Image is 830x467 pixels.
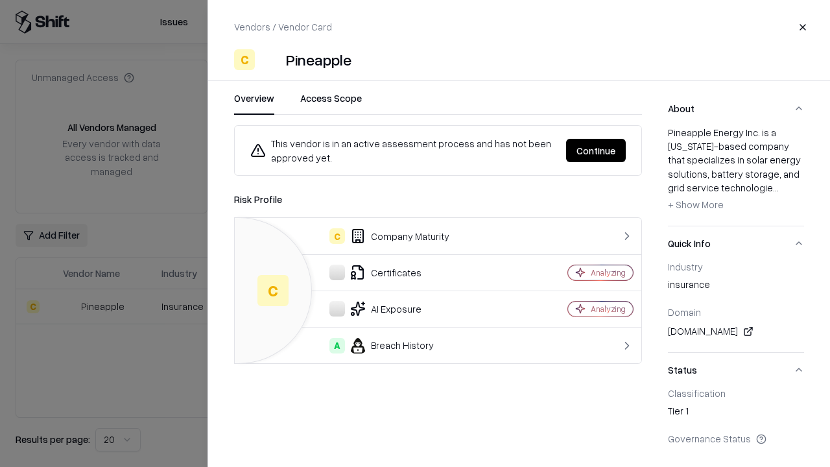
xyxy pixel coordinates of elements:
img: Pineapple [260,49,281,70]
div: [DOMAIN_NAME] [668,324,804,339]
div: Analyzing [591,267,626,278]
button: Overview [234,91,274,115]
button: Status [668,353,804,387]
div: C [234,49,255,70]
div: This vendor is in an active assessment process and has not been approved yet. [250,136,556,165]
button: Quick Info [668,226,804,261]
div: Classification [668,387,804,399]
div: Industry [668,261,804,272]
div: Domain [668,306,804,318]
p: Vendors / Vendor Card [234,20,332,34]
div: Tier 1 [668,404,804,422]
div: C [329,228,345,244]
div: insurance [668,278,804,296]
div: C [257,275,289,306]
div: Risk Profile [234,191,642,207]
div: A [329,338,345,353]
button: About [668,91,804,126]
span: ... [773,182,779,193]
div: Company Maturity [245,228,523,244]
button: Continue [566,139,626,162]
button: + Show More [668,195,724,215]
div: AI Exposure [245,301,523,317]
div: Governance Status [668,433,804,444]
div: Quick Info [668,261,804,352]
div: About [668,126,804,226]
span: + Show More [668,198,724,210]
div: Analyzing [591,304,626,315]
div: Pineapple Energy Inc. is a [US_STATE]-based company that specializes in solar energy solutions, b... [668,126,804,215]
div: Pineapple [286,49,351,70]
button: Access Scope [300,91,362,115]
div: Breach History [245,338,523,353]
div: Certificates [245,265,523,280]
